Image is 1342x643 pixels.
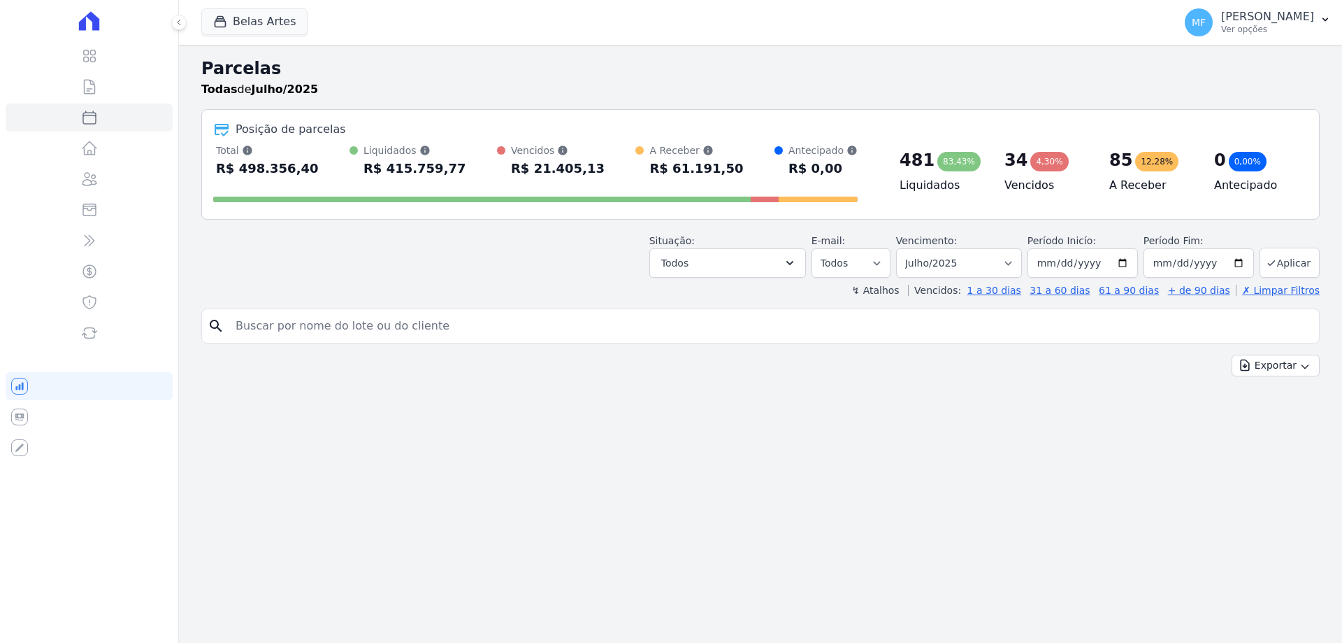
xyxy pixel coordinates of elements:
div: R$ 498.356,40 [216,157,319,180]
div: R$ 21.405,13 [511,157,605,180]
label: Período Inicío: [1027,235,1096,246]
div: Antecipado [788,143,858,157]
button: MF [PERSON_NAME] Ver opções [1174,3,1342,42]
label: Situação: [649,235,695,246]
div: 83,43% [937,152,981,171]
label: Vencidos: [908,285,961,296]
a: 31 a 60 dias [1030,285,1090,296]
div: Posição de parcelas [236,121,346,138]
div: 85 [1109,149,1132,171]
h4: Vencidos [1004,177,1087,194]
button: Exportar [1232,355,1320,376]
div: 0,00% [1229,152,1267,171]
a: + de 90 dias [1168,285,1230,296]
p: de [201,81,318,98]
div: R$ 0,00 [788,157,858,180]
input: Buscar por nome do lote ou do cliente [227,312,1313,340]
button: Todos [649,248,806,278]
a: ✗ Limpar Filtros [1236,285,1320,296]
label: ↯ Atalhos [851,285,899,296]
a: 1 a 30 dias [967,285,1021,296]
div: A Receber [649,143,743,157]
span: Todos [661,255,688,271]
div: 12,28% [1135,152,1178,171]
div: R$ 415.759,77 [363,157,466,180]
div: 4,30% [1030,152,1068,171]
div: Vencidos [511,143,605,157]
p: [PERSON_NAME] [1221,10,1314,24]
span: MF [1192,17,1206,27]
label: Vencimento: [896,235,957,246]
div: 34 [1004,149,1027,171]
strong: Julho/2025 [252,83,319,96]
div: 0 [1214,149,1226,171]
h2: Parcelas [201,56,1320,81]
strong: Todas [201,83,238,96]
label: Período Fim: [1143,234,1254,248]
h4: Liquidados [900,177,982,194]
div: Total [216,143,319,157]
h4: A Receber [1109,177,1192,194]
button: Belas Artes [201,8,308,35]
a: 61 a 90 dias [1099,285,1159,296]
label: E-mail: [811,235,846,246]
div: R$ 61.191,50 [649,157,743,180]
div: 481 [900,149,935,171]
i: search [208,318,224,334]
p: Ver opções [1221,24,1314,35]
h4: Antecipado [1214,177,1297,194]
div: Liquidados [363,143,466,157]
button: Aplicar [1260,248,1320,278]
